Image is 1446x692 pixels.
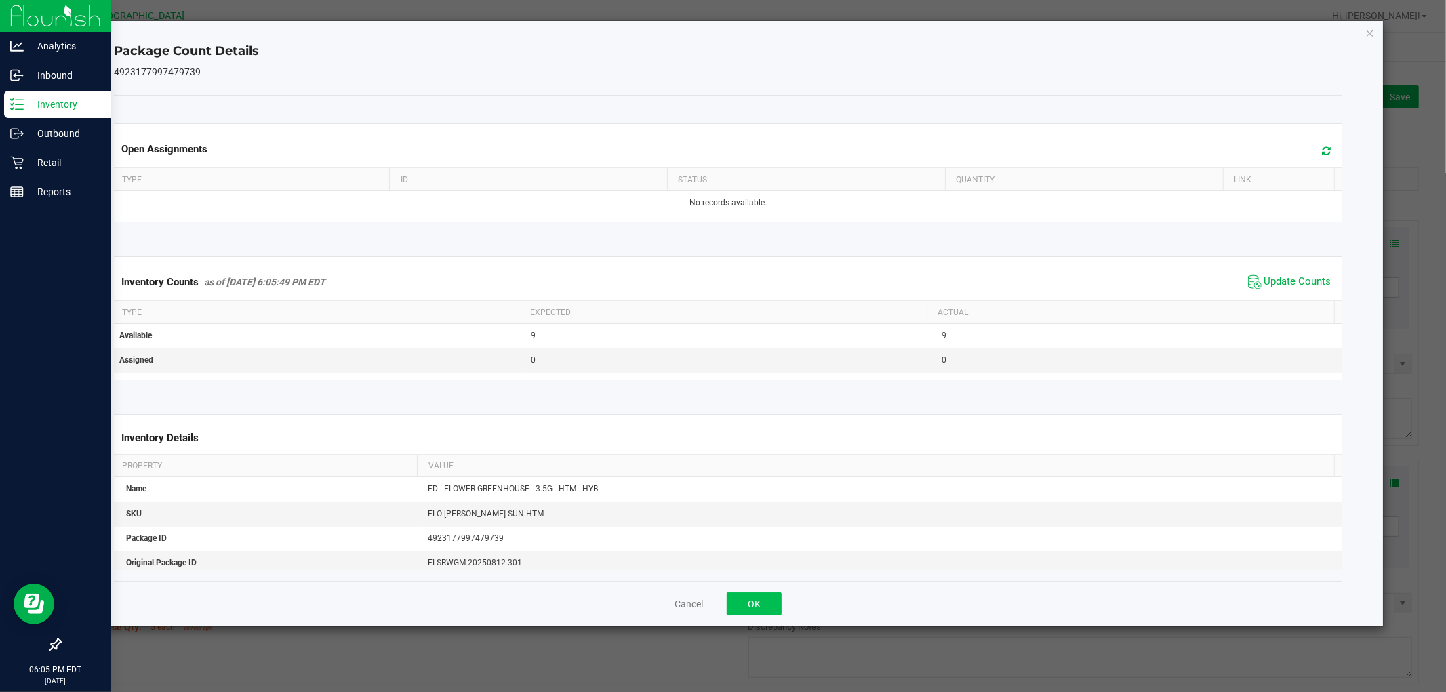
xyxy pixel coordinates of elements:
p: Reports [24,184,105,200]
span: ID [401,175,408,184]
h4: Package Count Details [114,43,1342,60]
span: Assigned [119,355,153,365]
p: 06:05 PM EDT [6,664,105,676]
span: SKU [126,509,142,518]
span: Package ID [126,533,167,543]
inline-svg: Inbound [10,68,24,82]
inline-svg: Reports [10,185,24,199]
span: FLO-[PERSON_NAME]-SUN-HTM [428,509,544,518]
inline-svg: Inventory [10,98,24,111]
inline-svg: Analytics [10,39,24,53]
span: Expected [530,308,571,317]
span: 9 [531,331,536,340]
span: Actual [938,308,968,317]
span: Type [122,175,142,184]
iframe: Resource center [14,584,54,624]
span: Inventory Details [121,432,199,444]
span: Value [428,461,454,470]
button: Cancel [675,597,703,611]
button: OK [727,592,782,615]
span: 4923177997479739 [428,533,504,543]
p: Analytics [24,38,105,54]
span: 0 [942,355,946,365]
p: [DATE] [6,676,105,686]
span: Available [119,331,152,340]
span: Name [126,484,146,493]
span: Open Assignments [121,143,207,155]
span: as of [DATE] 6:05:49 PM EDT [204,277,325,287]
p: Retail [24,155,105,171]
span: Status [678,175,707,184]
span: Original Package ID [126,558,197,567]
span: Type [122,308,142,317]
span: FD - FLOWER GREENHOUSE - 3.5G - HTM - HYB [428,484,598,493]
button: Close [1365,24,1375,41]
span: Property [122,461,162,470]
span: FLSRWGM-20250812-301 [428,558,522,567]
inline-svg: Outbound [10,127,24,140]
span: Quantity [956,175,995,184]
p: Inbound [24,67,105,83]
h5: 4923177997479739 [114,67,1342,77]
span: 0 [531,355,536,365]
span: Inventory Counts [121,276,199,288]
span: Update Counts [1264,275,1331,289]
td: No records available. [111,191,1344,215]
p: Inventory [24,96,105,113]
span: Link [1234,175,1251,184]
span: 9 [942,331,946,340]
p: Outbound [24,125,105,142]
inline-svg: Retail [10,156,24,169]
